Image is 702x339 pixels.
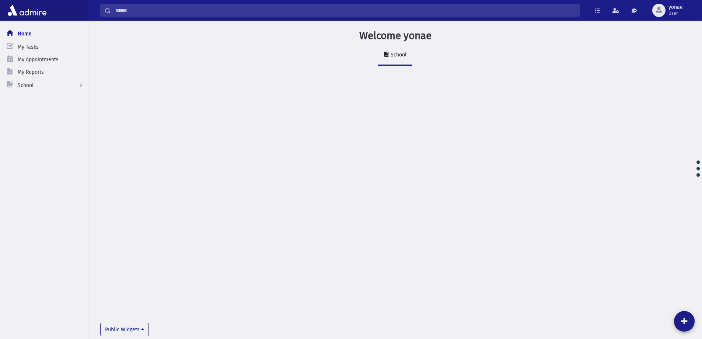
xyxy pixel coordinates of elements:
[18,56,59,63] span: My Appointments
[18,82,34,89] span: School
[668,10,683,16] span: User
[100,323,149,336] button: Public Widgets
[668,4,683,10] span: yonae
[359,30,432,42] h3: Welcome yonae
[378,45,412,66] a: School
[18,44,39,50] span: My Tasks
[389,52,406,58] div: School
[18,31,32,37] span: Home
[6,3,48,18] img: AdmirePro
[111,4,579,17] input: Search
[18,69,44,75] span: My Reports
